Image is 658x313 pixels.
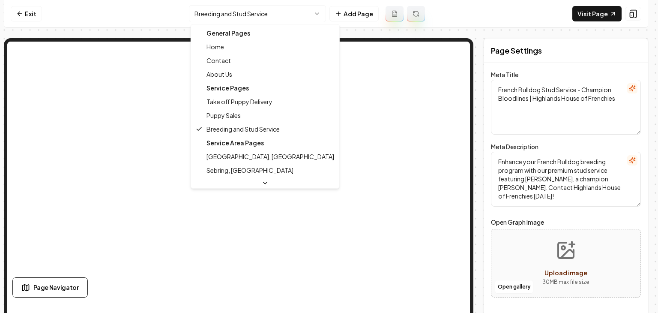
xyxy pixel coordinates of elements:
span: Breeding and Stud Service [206,125,280,133]
span: Take off Puppy Delivery [206,97,272,106]
span: About Us [206,70,232,78]
span: Puppy Sales [206,111,241,120]
div: General Pages [193,26,338,40]
div: Service Area Pages [193,136,338,150]
span: [GEOGRAPHIC_DATA], [GEOGRAPHIC_DATA] [206,152,334,161]
span: Sebring, [GEOGRAPHIC_DATA] [206,166,293,175]
div: Service Pages [193,81,338,95]
span: Contact [206,56,231,65]
span: Home [206,42,224,51]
